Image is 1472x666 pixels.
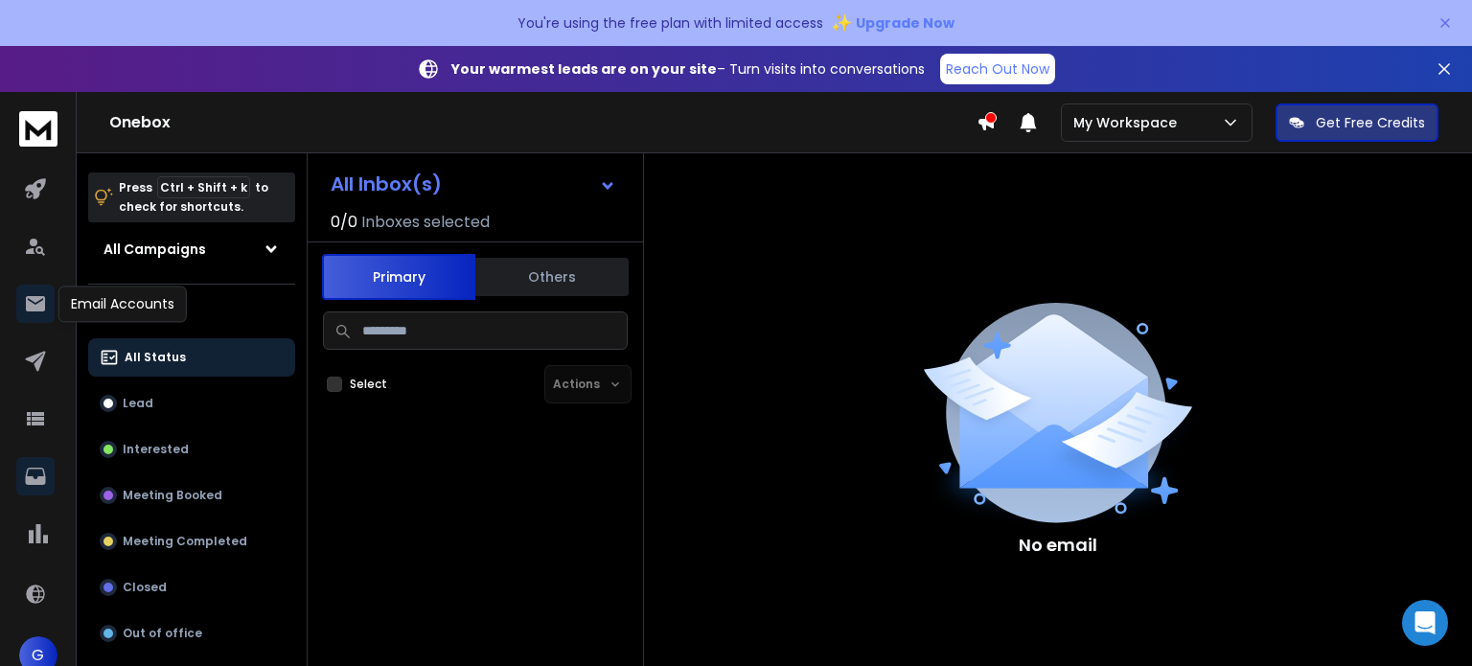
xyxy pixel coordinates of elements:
[157,176,250,198] span: Ctrl + Shift + k
[88,568,295,607] button: Closed
[517,13,823,33] p: You're using the free plan with limited access
[88,338,295,377] button: All Status
[123,534,247,549] p: Meeting Completed
[322,254,475,300] button: Primary
[123,396,153,411] p: Lead
[88,476,295,515] button: Meeting Booked
[1019,532,1097,559] p: No email
[88,300,295,327] h3: Filters
[88,230,295,268] button: All Campaigns
[88,614,295,653] button: Out of office
[1402,600,1448,646] div: Open Intercom Messenger
[109,111,977,134] h1: Onebox
[946,59,1049,79] p: Reach Out Now
[315,165,632,203] button: All Inbox(s)
[1316,113,1425,132] p: Get Free Credits
[361,211,490,234] h3: Inboxes selected
[451,59,925,79] p: – Turn visits into conversations
[831,10,852,36] span: ✨
[940,54,1055,84] a: Reach Out Now
[123,488,222,503] p: Meeting Booked
[123,580,167,595] p: Closed
[350,377,387,392] label: Select
[123,442,189,457] p: Interested
[88,522,295,561] button: Meeting Completed
[88,384,295,423] button: Lead
[19,111,57,147] img: logo
[331,174,442,194] h1: All Inbox(s)
[451,59,717,79] strong: Your warmest leads are on your site
[123,626,202,641] p: Out of office
[119,178,268,217] p: Press to check for shortcuts.
[1073,113,1184,132] p: My Workspace
[88,430,295,469] button: Interested
[831,4,954,42] button: ✨Upgrade Now
[103,240,206,259] h1: All Campaigns
[125,350,186,365] p: All Status
[475,256,629,298] button: Others
[856,13,954,33] span: Upgrade Now
[1276,103,1438,142] button: Get Free Credits
[331,211,357,234] span: 0 / 0
[58,286,187,322] div: Email Accounts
